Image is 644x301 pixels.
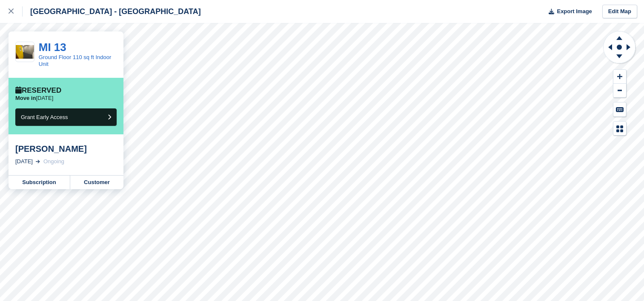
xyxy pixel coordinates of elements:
[39,54,112,67] a: Ground Floor 110 sq ft Indoor Unit
[544,5,592,19] button: Export Image
[602,5,637,19] a: Edit Map
[613,102,626,116] button: Keyboard Shortcuts
[43,157,64,166] div: Ongoing
[613,70,626,84] button: Zoom In
[39,41,66,54] a: MI 13
[15,86,61,95] div: Reserved
[15,108,117,126] button: Grant Early Access
[36,160,40,163] img: arrow-right-light-icn-cde0832a797a2874e46488d9cf13f60e5c3a73dbe684e267c42b8395dfbc2abf.svg
[613,84,626,98] button: Zoom Out
[9,176,70,189] a: Subscription
[613,122,626,136] button: Map Legend
[15,95,53,102] p: [DATE]
[70,176,123,189] a: Customer
[16,45,34,59] img: IMG_5095.jpeg
[15,95,36,101] span: Move in
[557,7,592,16] span: Export Image
[23,6,201,17] div: [GEOGRAPHIC_DATA] - [GEOGRAPHIC_DATA]
[15,144,117,154] div: [PERSON_NAME]
[21,114,68,120] span: Grant Early Access
[15,157,33,166] div: [DATE]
